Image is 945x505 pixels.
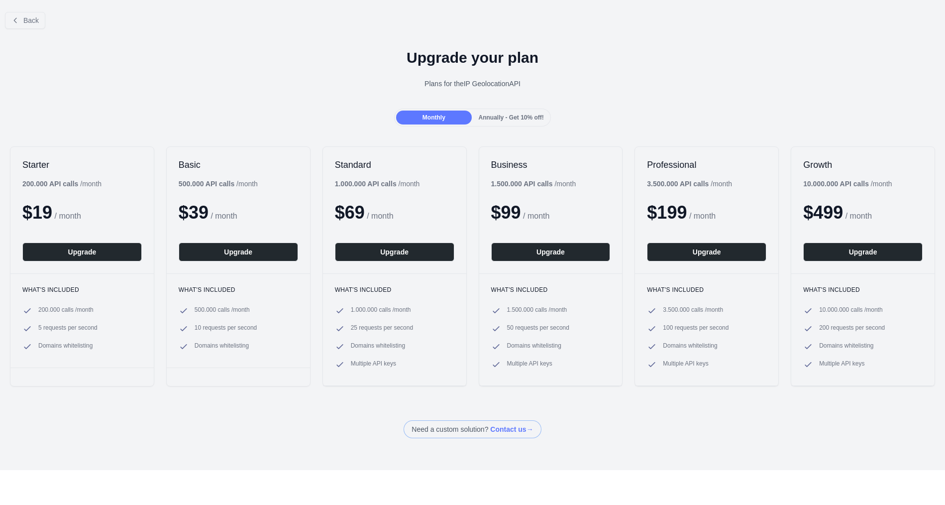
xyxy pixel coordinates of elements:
[335,179,420,189] div: / month
[335,202,365,223] span: $ 69
[491,202,521,223] span: $ 99
[647,202,687,223] span: $ 199
[491,159,611,171] h2: Business
[335,159,454,171] h2: Standard
[647,159,766,171] h2: Professional
[491,180,553,188] b: 1.500.000 API calls
[647,180,709,188] b: 3.500.000 API calls
[335,180,397,188] b: 1.000.000 API calls
[491,179,576,189] div: / month
[647,179,732,189] div: / month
